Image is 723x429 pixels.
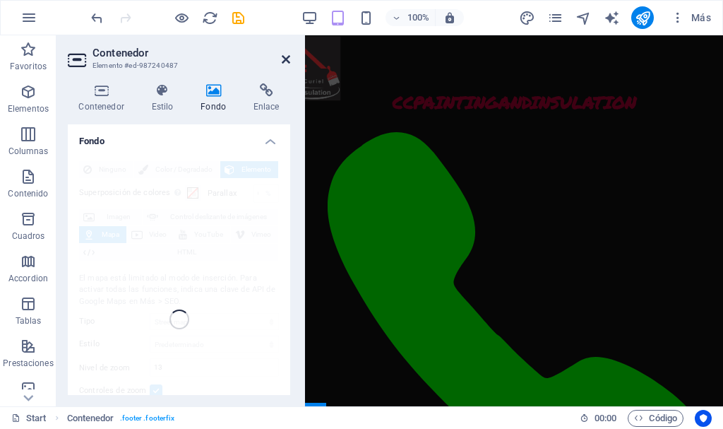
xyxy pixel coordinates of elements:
[519,10,535,26] i: Diseño (Ctrl+Alt+Y)
[88,9,105,26] button: undo
[190,83,243,113] h4: Fondo
[8,188,48,199] p: Contenido
[67,410,114,427] span: Haz clic para seleccionar y doble clic para editar
[594,410,616,427] span: 00 00
[12,230,45,242] p: Cuadros
[631,6,654,29] button: publish
[8,103,49,114] p: Elementos
[518,9,535,26] button: design
[68,83,141,113] h4: Contenedor
[547,10,563,26] i: Páginas (Ctrl+Alt+S)
[665,6,717,29] button: Más
[695,410,712,427] button: Usercentrics
[546,9,563,26] button: pages
[8,273,48,284] p: Accordion
[671,11,711,25] span: Más
[443,11,456,24] i: Al redimensionar, ajustar el nivel de zoom automáticamente para ajustarse al dispositivo elegido.
[201,9,218,26] button: reload
[92,47,290,59] h2: Contenedor
[3,358,53,369] p: Prestaciones
[229,9,246,26] button: save
[230,10,246,26] i: Guardar (Ctrl+S)
[634,410,677,427] span: Código
[10,61,47,72] p: Favoritos
[604,10,620,26] i: AI Writer
[8,146,49,157] p: Columnas
[67,410,175,427] nav: breadcrumb
[407,9,429,26] h6: 100%
[575,10,592,26] i: Navegador
[242,83,290,113] h4: Enlace
[89,10,105,26] i: Deshacer: Cambiar fondo (Ctrl+Z)
[575,9,592,26] button: navigator
[16,315,42,327] p: Tablas
[11,410,47,427] a: Haz clic para cancelar la selección y doble clic para abrir páginas
[580,410,617,427] h6: Tiempo de la sesión
[92,59,262,72] h3: Elemento #ed-987240487
[68,124,290,150] h4: Fondo
[202,10,218,26] i: Volver a cargar página
[386,9,436,26] button: 100%
[141,83,190,113] h4: Estilo
[604,413,607,423] span: :
[120,410,175,427] span: . footer .footerfix
[603,9,620,26] button: text_generator
[628,410,683,427] button: Código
